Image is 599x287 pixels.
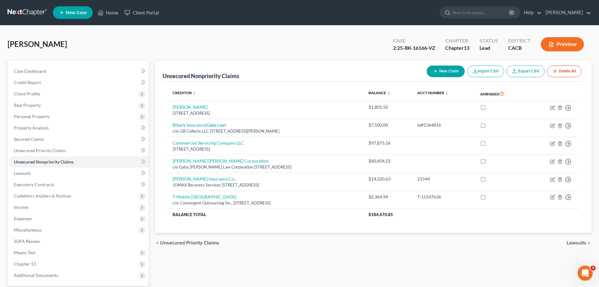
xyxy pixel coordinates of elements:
[9,168,149,179] a: Lawsuits
[14,102,41,108] span: Real Property
[427,66,465,77] button: New Claim
[9,236,149,247] a: SOFA Review
[417,194,470,200] div: T-15547636
[173,122,226,128] a: Biberk Insurance(Gaba Law)
[173,110,358,116] div: [STREET_ADDRESS]
[14,182,54,187] span: Executory Contracts
[369,140,407,146] div: $97,875.56
[387,91,391,95] i: unfold_more
[9,77,149,88] a: Credit Report
[9,66,149,77] a: Case Dashboard
[173,146,358,152] div: [STREET_ADDRESS]
[369,158,407,164] div: $60,604.22
[14,250,36,255] span: Means Test
[417,90,449,95] a: Acct Number unfold_more
[163,72,239,80] div: Unsecured Nonpriority Claims
[417,122,470,128] div: id#1364816
[14,170,31,176] span: Lawsuits
[14,80,41,85] span: Credit Report
[14,261,36,267] span: Chapter 13
[173,182,358,188] div: JOMAX Recovery Services [STREET_ADDRESS]
[445,37,469,44] div: Chapter
[480,37,498,44] div: Status
[173,164,358,170] div: c/o Gaba [PERSON_NAME] Law Corporation [STREET_ADDRESS]
[155,240,160,245] i: chevron_left
[480,44,498,52] div: Lead
[173,128,358,134] div: c/o: GB Collects LLC [STREET_ADDRESS][PERSON_NAME]
[464,45,469,51] span: 13
[14,193,71,198] span: Codebtors Insiders & Notices
[393,44,435,52] div: 2:25-BK-16166-VZ
[173,104,208,110] a: [PERSON_NAME]
[14,148,66,153] span: Unsecured Priority Claims
[9,179,149,190] a: Executory Contracts
[173,140,244,146] a: Commercial Servicing Company LLC
[14,204,28,210] span: Income
[369,176,407,182] div: $14,320.63
[417,176,470,182] div: 21544
[591,266,596,271] span: 3
[369,212,393,217] span: $184,470.85
[14,216,32,221] span: Expenses
[578,266,593,281] iframe: Intercom live chat
[445,91,449,95] i: unfold_more
[168,209,363,220] th: Balance Total
[369,90,391,95] a: Balance unfold_more
[14,273,58,278] span: Additional Documents
[173,90,196,95] a: Creditor unfold_more
[121,7,162,18] a: Client Portal
[173,158,269,164] a: [PERSON_NAME] [PERSON_NAME] Corporation
[66,10,87,15] span: New Case
[206,122,226,128] i: (Gaba Law)
[14,227,42,232] span: Miscellaneous
[9,156,149,168] a: Unsecured Nonpriority Claims
[173,194,236,199] a: T-Mobile [GEOGRAPHIC_DATA]
[521,7,542,18] a: Help
[95,7,121,18] a: Home
[9,134,149,145] a: Secured Claims
[393,37,435,44] div: Case
[14,136,44,142] span: Secured Claims
[160,240,219,245] span: Unsecured Priority Claims
[14,68,46,74] span: Case Dashboard
[452,7,510,18] input: Search by name...
[508,44,531,52] div: CACB
[586,240,591,245] i: chevron_right
[14,125,49,130] span: Property Analysis
[8,39,67,49] span: [PERSON_NAME]
[173,200,358,206] div: c/o: Convergent Outsourcing Inc., [STREET_ADDRESS]
[542,7,591,18] a: [PERSON_NAME]
[508,37,531,44] div: District
[445,44,469,52] div: Chapter
[475,87,527,101] th: Amended
[192,91,196,95] i: unfold_more
[547,66,581,77] button: Delete All
[9,145,149,156] a: Unsecured Priority Claims
[467,66,504,77] button: Import CSV
[14,238,40,244] span: SOFA Review
[14,91,40,96] span: Client Profile
[541,37,584,51] button: Preview
[9,122,149,134] a: Property Analysis
[567,240,591,245] button: Lawsuits chevron_right
[507,66,545,77] a: Export CSV
[369,194,407,200] div: $2,364.94
[369,104,407,110] div: $1,805.50
[14,114,50,119] span: Personal Property
[14,159,74,164] span: Unsecured Nonpriority Claims
[155,240,219,245] button: chevron_left Unsecured Priority Claims
[369,122,407,128] div: $7,500.00
[173,176,236,181] a: [PERSON_NAME] Insurance Co.,
[567,240,586,245] span: Lawsuits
